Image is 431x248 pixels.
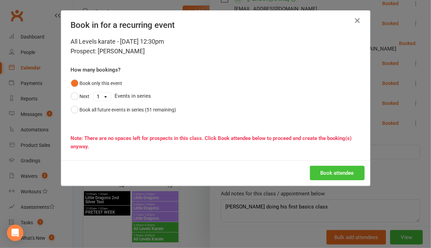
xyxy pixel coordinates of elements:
[80,106,176,114] div: Book all future events in series (51 remaining)
[71,90,90,103] button: Next
[71,20,360,30] h4: Book in for a recurring event
[310,166,365,180] button: Book attendee
[71,77,122,90] button: Book only this event
[71,90,360,103] div: Events in series
[71,103,176,116] button: Book all future events in series (51 remaining)
[71,66,121,74] label: How many bookings?
[7,225,23,241] div: Open Intercom Messenger
[71,37,360,56] div: All Levels karate - [DATE] 12:30pm Prospect: [PERSON_NAME]
[352,15,363,26] button: Close
[71,134,360,151] div: Note: There are no spaces left for prospects in this class. Click Book attendee below to proceed ...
